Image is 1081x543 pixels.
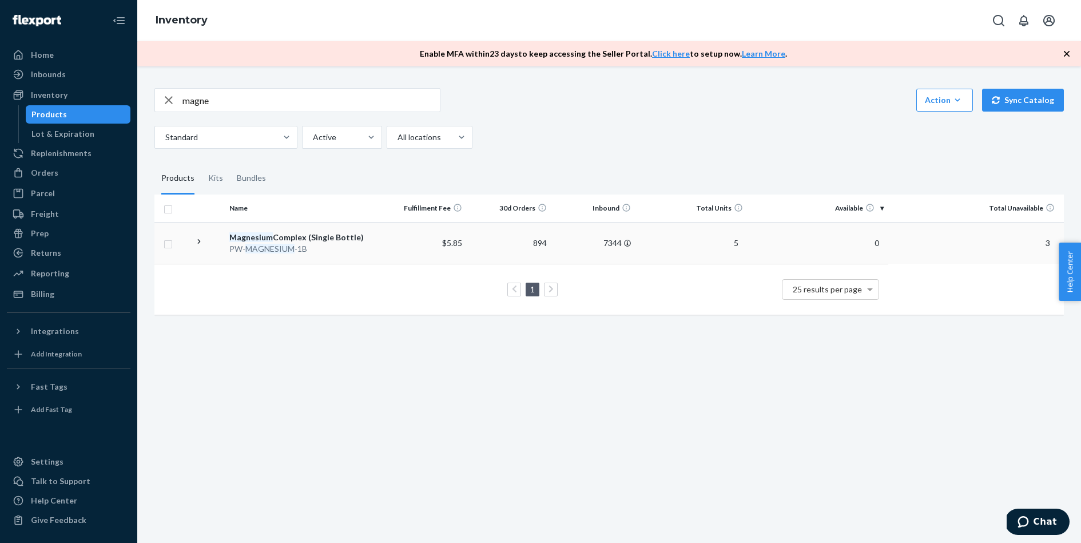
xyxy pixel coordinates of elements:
[7,65,130,84] a: Inbounds
[635,195,748,222] th: Total Units
[748,195,888,222] th: Available
[237,162,266,195] div: Bundles
[793,284,862,294] span: 25 results per page
[7,205,130,223] a: Freight
[652,49,690,58] a: Click here
[312,132,313,143] input: Active
[982,89,1064,112] button: Sync Catalog
[31,89,67,101] div: Inventory
[229,232,378,243] div: Complex (Single Bottle)
[31,405,72,414] div: Add Fast Tag
[164,132,165,143] input: Standard
[987,9,1010,32] button: Open Search Box
[420,48,787,60] p: Enable MFA within 23 days to keep accessing the Seller Portal. to setup now. .
[31,349,82,359] div: Add Integration
[182,89,440,112] input: Search inventory by name or sku
[870,238,884,248] span: 0
[383,195,467,222] th: Fulfillment Fee
[26,105,131,124] a: Products
[225,195,383,222] th: Name
[467,222,551,264] td: 894
[31,288,54,300] div: Billing
[229,232,273,242] em: Magnesium
[31,148,92,159] div: Replenishments
[925,94,964,106] div: Action
[13,15,61,26] img: Flexport logo
[1038,9,1060,32] button: Open account menu
[742,49,785,58] a: Learn More
[7,86,130,104] a: Inventory
[7,322,130,340] button: Integrations
[245,244,295,253] em: MAGNESIUM
[31,228,49,239] div: Prep
[26,125,131,143] a: Lot & Expiration
[31,268,69,279] div: Reporting
[7,511,130,529] button: Give Feedback
[7,472,130,490] button: Talk to Support
[1041,238,1055,248] span: 3
[7,378,130,396] button: Fast Tags
[229,243,378,255] div: PW- -1B
[31,128,94,140] div: Lot & Expiration
[208,162,223,195] div: Kits
[31,475,90,487] div: Talk to Support
[442,238,462,248] span: $5.85
[31,456,63,467] div: Settings
[551,195,635,222] th: Inbound
[146,4,217,37] ol: breadcrumbs
[31,109,67,120] div: Products
[916,89,973,112] button: Action
[31,69,66,80] div: Inbounds
[31,247,61,259] div: Returns
[7,144,130,162] a: Replenishments
[7,264,130,283] a: Reporting
[7,492,130,510] a: Help Center
[7,244,130,262] a: Returns
[528,284,537,294] a: Page 1 is your current page
[729,238,743,248] span: 5
[1012,9,1035,32] button: Open notifications
[7,184,130,203] a: Parcel
[396,132,398,143] input: All locations
[161,162,194,195] div: Products
[1059,243,1081,301] button: Help Center
[551,222,635,264] td: 7344
[108,9,130,32] button: Close Navigation
[7,164,130,182] a: Orders
[31,188,55,199] div: Parcel
[7,46,130,64] a: Home
[31,208,59,220] div: Freight
[31,49,54,61] div: Home
[7,285,130,303] a: Billing
[31,381,67,393] div: Fast Tags
[31,495,77,506] div: Help Center
[7,401,130,419] a: Add Fast Tag
[31,514,86,526] div: Give Feedback
[467,195,551,222] th: 30d Orders
[31,167,58,179] div: Orders
[7,224,130,243] a: Prep
[31,326,79,337] div: Integrations
[1007,509,1070,537] iframe: Opens a widget where you can chat to one of our agents
[7,453,130,471] a: Settings
[888,195,1064,222] th: Total Unavailable
[7,345,130,363] a: Add Integration
[156,14,208,26] a: Inventory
